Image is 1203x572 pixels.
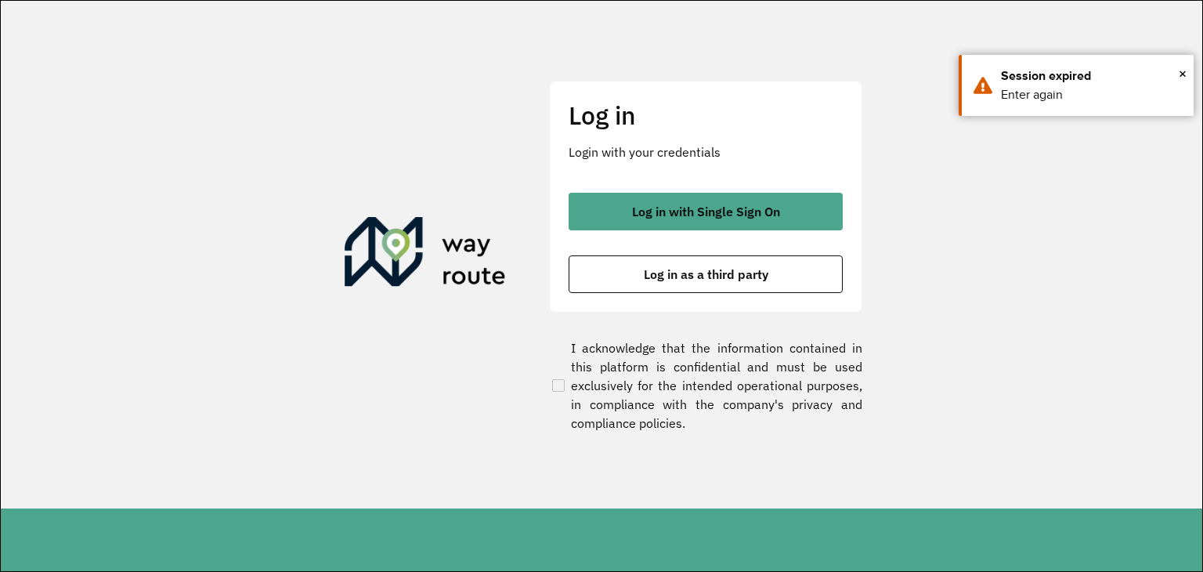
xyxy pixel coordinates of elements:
[549,338,862,433] label: I acknowledge that the information contained in this platform is confidential and must be used ex...
[1179,62,1187,85] button: Close
[1179,62,1187,85] span: ×
[345,217,506,292] img: Roteirizador AmbevTech
[632,205,780,218] span: Log in with Single Sign On
[569,100,843,130] h2: Log in
[569,255,843,293] button: button
[644,268,768,281] span: Log in as a third party
[569,193,843,230] button: button
[1001,85,1182,104] div: Enter again
[569,143,843,161] p: Login with your credentials
[1001,67,1182,85] div: Session expired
